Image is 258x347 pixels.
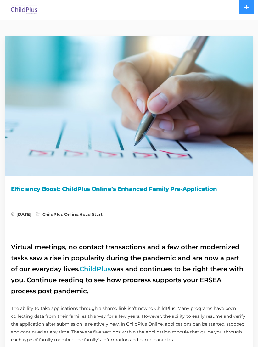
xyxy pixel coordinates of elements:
[79,212,103,217] a: Head Start
[42,212,78,217] a: ChildPlus Online
[11,212,31,219] span: [DATE]
[11,305,247,344] p: The ability to take applications through a shared link isn’t new to ChildPlus. Many programs have...
[36,212,103,219] span: ,
[11,242,247,297] h2: Virtual meetings, no contact transactions and a few other modernized tasks saw a rise in populari...
[11,184,247,194] h1: Efficiency Boost: ChildPlus Online’s Enhanced Family Pre-Application
[80,265,111,273] a: ChildPlus
[9,3,39,18] img: ChildPlus by Procare Solutions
